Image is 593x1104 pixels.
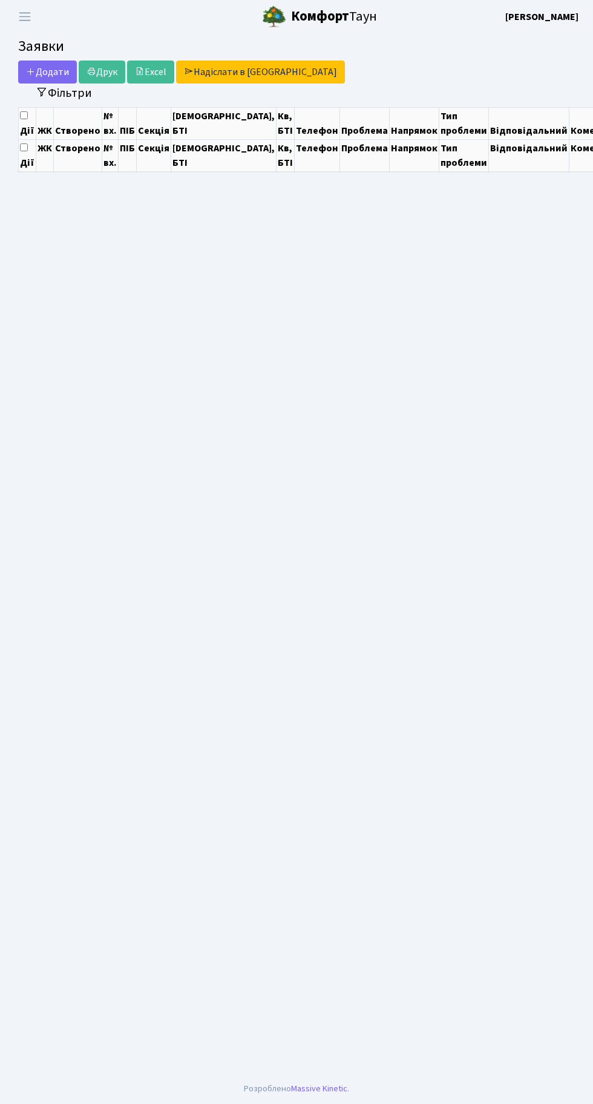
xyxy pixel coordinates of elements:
[295,107,340,139] th: Телефон
[28,84,100,102] button: Переключити фільтри
[291,7,377,27] span: Таун
[291,7,349,26] b: Комфорт
[36,139,54,171] th: ЖК
[277,107,295,139] th: Кв, БТІ
[26,65,69,79] span: Додати
[489,139,569,171] th: Відповідальний
[291,1082,347,1095] a: Massive Kinetic
[18,61,77,84] a: Додати
[171,139,277,171] th: [DEMOGRAPHIC_DATA], БТІ
[171,107,277,139] th: [DEMOGRAPHIC_DATA], БТІ
[19,139,36,171] th: Дії
[244,1082,349,1096] div: Розроблено .
[102,107,119,139] th: № вх.
[340,139,390,171] th: Проблема
[54,107,102,139] th: Створено
[127,61,174,84] a: Excel
[119,107,137,139] th: ПІБ
[505,10,578,24] a: [PERSON_NAME]
[10,7,40,27] button: Переключити навігацію
[176,61,345,84] a: Надіслати в [GEOGRAPHIC_DATA]
[54,139,102,171] th: Створено
[102,139,119,171] th: № вх.
[19,107,36,139] th: Дії
[390,107,439,139] th: Напрямок
[390,139,439,171] th: Напрямок
[439,107,489,139] th: Тип проблеми
[262,5,286,29] img: logo.png
[137,107,171,139] th: Секція
[277,139,295,171] th: Кв, БТІ
[439,139,489,171] th: Тип проблеми
[18,36,64,57] span: Заявки
[137,139,171,171] th: Секція
[489,107,569,139] th: Відповідальний
[36,107,54,139] th: ЖК
[295,139,340,171] th: Телефон
[119,139,137,171] th: ПІБ
[340,107,390,139] th: Проблема
[79,61,125,84] a: Друк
